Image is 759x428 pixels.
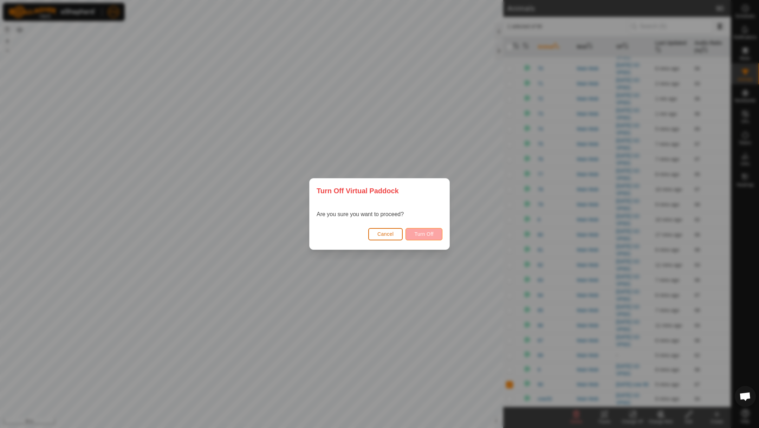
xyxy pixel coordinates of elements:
button: Cancel [368,228,403,240]
span: Turn Off [414,231,434,237]
span: Turn Off Virtual Paddock [317,186,399,196]
div: Open chat [735,386,756,407]
span: Cancel [377,231,394,237]
p: Are you sure you want to proceed? [317,210,404,219]
button: Turn Off [406,228,442,240]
